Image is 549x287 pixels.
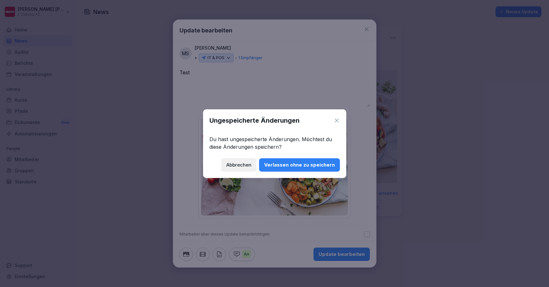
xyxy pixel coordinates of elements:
button: Verlassen ohne zu speichern [259,158,340,172]
button: Abbrechen [221,158,257,172]
div: Abbrechen [226,161,251,168]
p: Du hast ungespeicherte Änderungen. Möchtest du diese Änderungen speichern? [209,135,340,151]
div: Verlassen ohne zu speichern [264,161,335,168]
h1: Ungespeicherte Änderungen [209,116,299,125]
